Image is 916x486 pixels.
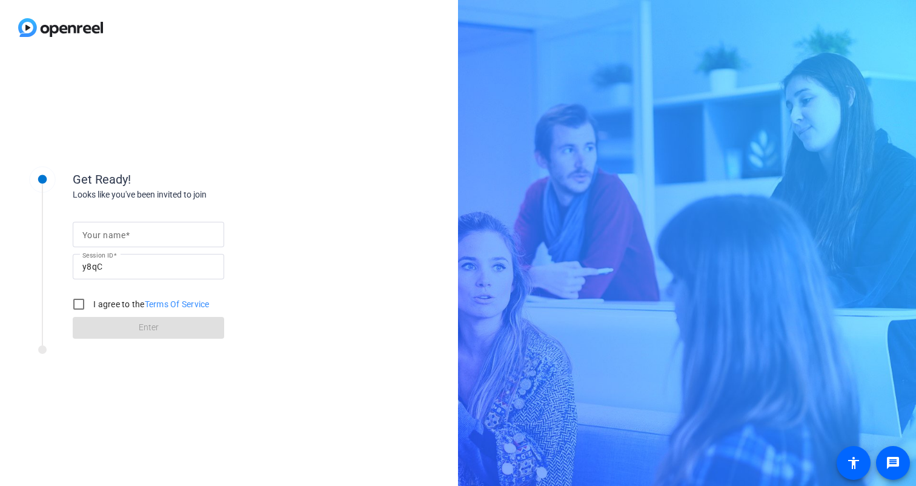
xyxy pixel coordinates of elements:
mat-icon: message [886,456,900,470]
mat-label: Your name [82,230,125,240]
mat-label: Session ID [82,251,113,259]
a: Terms Of Service [145,299,210,309]
div: Looks like you've been invited to join [73,188,315,201]
mat-icon: accessibility [846,456,861,470]
label: I agree to the [91,298,210,310]
div: Get Ready! [73,170,315,188]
